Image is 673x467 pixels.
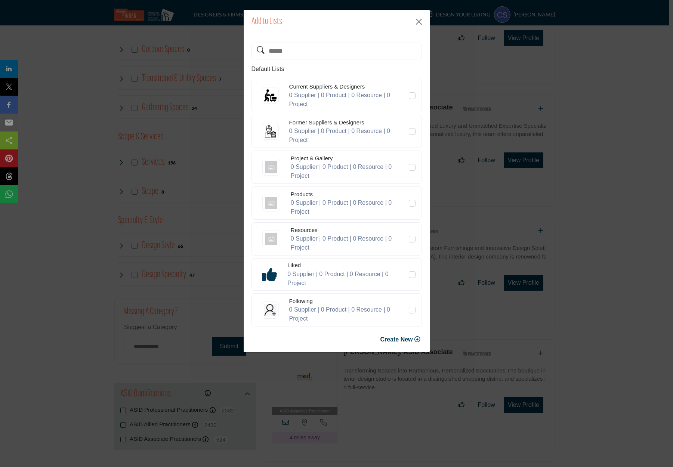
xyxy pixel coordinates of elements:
div: 0 Supplier | 0 Product | 0 Resource | 0 Project [291,198,408,216]
img: Former Suppliers & Designers icon [262,123,279,140]
h3: Add to Lists [251,15,282,29]
div: Products [291,190,408,199]
div: 0 Supplier | 0 Product | 0 Resource | 0 Project [291,163,408,180]
label: Following [408,307,416,313]
label: Likes [408,271,416,278]
div: Liked [287,261,408,270]
div: Current Suppliers & Designers [289,83,408,91]
button: Create New [380,332,420,347]
img: Project & Gallery icon [262,159,280,176]
img: Current Suppliers & Designers icon [262,87,279,104]
div: 0 Supplier | 0 Product | 0 Resource | 0 Project [289,91,408,109]
div: 0 Supplier | 0 Product | 0 Resource | 0 Project [289,305,408,323]
img: Products icon [262,195,280,211]
label: Products [408,200,416,207]
input: Search Keyword [251,43,422,59]
span: Create New [380,336,413,343]
label: Current Suppliers & Designers [408,92,416,99]
div: Former Suppliers & Designers [289,118,408,127]
div: 0 Supplier | 0 Product | 0 Resource | 0 Project [291,234,408,252]
div: Following [289,297,408,306]
p: Default Lists [251,65,422,74]
img: Resources icon [262,231,280,247]
div: 0 Supplier | 0 Product | 0 Resource | 0 Project [289,127,408,145]
img: Following icon [262,301,279,319]
div: 0 Supplier | 0 Product | 0 Resource | 0 Project [287,270,408,288]
div: Project & Gallery [291,154,408,163]
label: Resources [408,236,416,242]
label: Project & Gallery [408,164,416,171]
div: Resources [291,226,408,235]
label: Former Suppliers & Designers [408,128,416,135]
button: Close [413,16,425,27]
